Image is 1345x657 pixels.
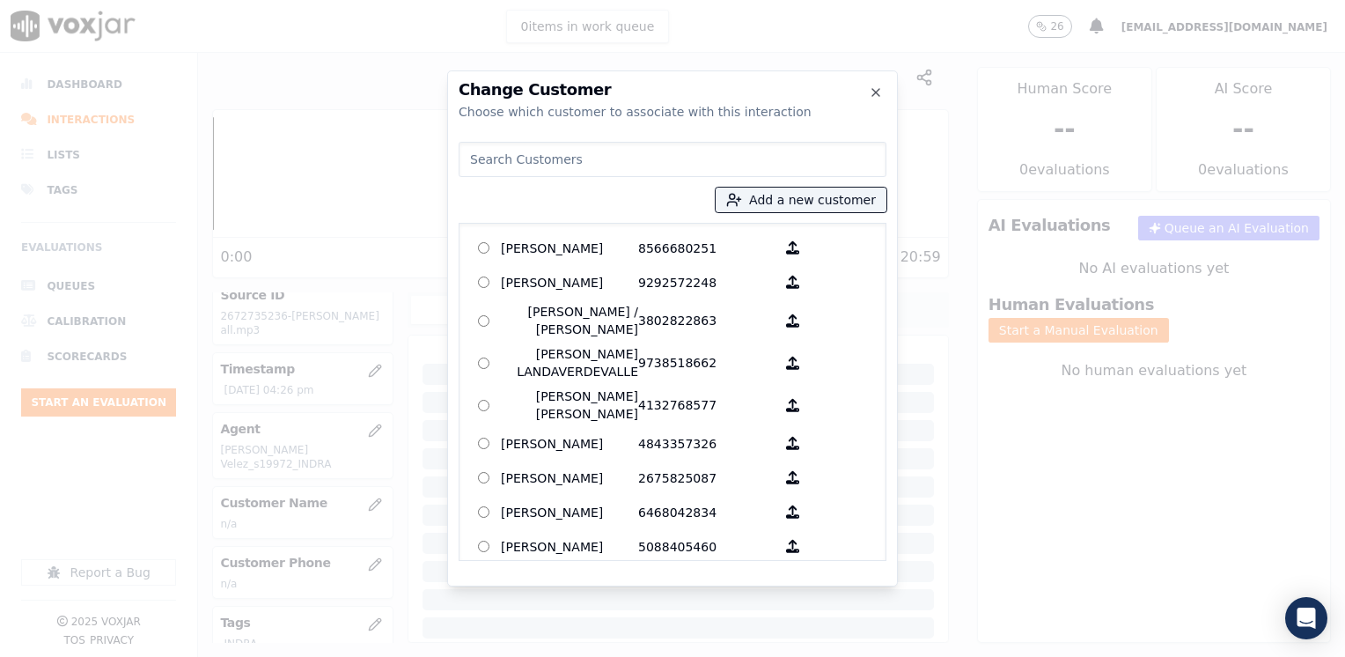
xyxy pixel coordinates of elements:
p: [PERSON_NAME] [501,234,638,262]
p: 3802822863 [638,303,775,338]
p: [PERSON_NAME] [501,269,638,296]
button: [PERSON_NAME] 2675825087 [775,464,810,491]
p: [PERSON_NAME] / [PERSON_NAME] [501,303,638,338]
p: 9738518662 [638,345,775,380]
p: [PERSON_NAME] [501,498,638,526]
p: [PERSON_NAME] LANDAVERDEVALLE [501,345,638,380]
h2: Change Customer [459,82,886,98]
input: Search Customers [459,142,886,177]
p: [PERSON_NAME] [PERSON_NAME] [501,388,638,423]
input: [PERSON_NAME] 6468042834 [478,506,489,518]
button: [PERSON_NAME] LANDAVERDEVALLE 9738518662 [775,345,810,380]
p: 4132768577 [638,388,775,423]
button: [PERSON_NAME] 5088405460 [775,533,810,560]
button: [PERSON_NAME] [PERSON_NAME] 4132768577 [775,388,810,423]
div: Open Intercom Messenger [1285,597,1327,639]
p: 6468042834 [638,498,775,526]
p: 8566680251 [638,234,775,262]
button: [PERSON_NAME] 9292572248 [775,269,810,296]
p: 4843357326 [638,430,775,457]
input: [PERSON_NAME] 5088405460 [478,541,489,552]
p: [PERSON_NAME] [501,533,638,560]
button: Add a new customer [716,188,886,212]
div: Choose which customer to associate with this interaction [459,103,886,121]
input: [PERSON_NAME] 9292572248 [478,277,489,288]
p: [PERSON_NAME] [501,430,638,457]
button: [PERSON_NAME] 4843357326 [775,430,810,457]
button: [PERSON_NAME] 8566680251 [775,234,810,262]
p: [PERSON_NAME] [501,464,638,491]
p: 9292572248 [638,269,775,296]
p: 5088405460 [638,533,775,560]
input: [PERSON_NAME] 8566680251 [478,242,489,254]
button: [PERSON_NAME] / [PERSON_NAME] 3802822863 [775,303,810,338]
input: [PERSON_NAME] LANDAVERDEVALLE 9738518662 [478,358,489,369]
input: [PERSON_NAME] 2675825087 [478,472,489,484]
button: [PERSON_NAME] 6468042834 [775,498,810,526]
p: 2675825087 [638,464,775,491]
input: [PERSON_NAME] / [PERSON_NAME] 3802822863 [478,315,489,327]
input: [PERSON_NAME] 4843357326 [478,438,489,449]
input: [PERSON_NAME] [PERSON_NAME] 4132768577 [478,400,489,411]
